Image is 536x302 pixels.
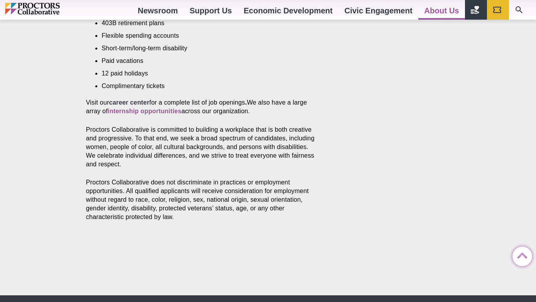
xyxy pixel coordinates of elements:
li: Short-term/long-term disability [102,44,305,53]
p: Proctors Collaborative is committed to building a workplace that is both creative and progressive... [86,125,317,169]
a: internship opportunities [108,108,182,114]
strong: . [245,99,247,106]
li: Paid vacations [102,57,305,65]
a: Back to Top [512,247,528,263]
p: Visit our for a complete list of job openings We also have a large array of across our organization. [86,98,317,116]
a: career center [109,99,149,106]
li: 403B retirement plans [102,19,305,28]
img: Proctors logo [5,3,93,15]
li: Complimentary tickets [102,82,305,90]
li: Flexible spending accounts [102,31,305,40]
li: 12 paid holidays [102,69,305,78]
p: Proctors Collaborative does not discriminate in practices or employment opportunities. All qualif... [86,178,317,221]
